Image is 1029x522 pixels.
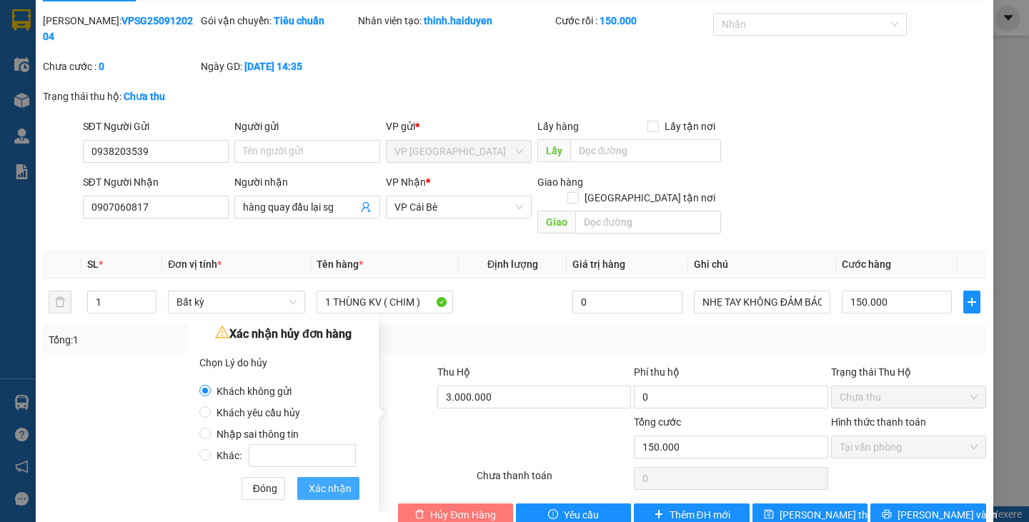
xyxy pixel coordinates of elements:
[168,259,222,270] span: Đơn vị tính
[199,323,367,345] div: Xác nhận hủy đơn hàng
[537,121,579,132] span: Lấy hàng
[211,450,362,461] span: Khác:
[964,296,980,308] span: plus
[688,251,836,278] th: Ghi chú
[43,89,237,104] div: Trạng thái thu hộ:
[537,211,575,234] span: Giao
[424,15,492,26] b: thinh.haiduyen
[840,386,978,408] span: Chưa thu
[43,13,198,44] div: [PERSON_NAME]:
[242,477,285,500] button: Đóng
[831,416,926,428] label: Hình thức thanh toán
[394,196,523,218] span: VP Cái Bè
[831,364,986,380] div: Trạng thái Thu Hộ
[317,259,363,270] span: Tên hàng
[437,366,470,378] span: Thu Hộ
[249,444,356,467] input: Khác:
[234,119,380,134] div: Người gửi
[49,332,398,348] div: Tổng: 1
[570,139,721,162] input: Dọc đường
[548,509,558,521] span: exclamation-circle
[274,15,324,26] b: Tiêu chuẩn
[297,477,359,500] button: Xác nhận
[234,174,380,190] div: Người nhận
[253,481,277,496] span: Đóng
[211,428,304,440] span: Nhập sai thông tin
[579,190,721,206] span: [GEOGRAPHIC_DATA] tận nơi
[572,259,625,270] span: Giá trị hàng
[309,481,352,496] span: Xác nhận
[659,119,721,134] span: Lấy tận nơi
[600,15,637,26] b: 150.000
[49,291,71,313] button: delete
[358,13,552,29] div: Nhân viên tạo:
[386,119,532,134] div: VP gửi
[555,13,710,29] div: Cước rồi :
[654,509,664,521] span: plus
[764,509,774,521] span: save
[43,59,198,74] div: Chưa cước :
[99,61,104,72] b: 0
[124,91,165,102] b: Chưa thu
[360,201,372,213] span: user-add
[386,176,426,188] span: VP Nhận
[963,291,980,313] button: plus
[694,291,830,313] input: Ghi Chú
[840,436,978,458] span: Tại văn phòng
[414,509,424,521] span: delete
[882,509,892,521] span: printer
[317,291,453,313] input: VD: Bàn, Ghế
[475,468,633,493] div: Chưa thanh toán
[634,364,828,386] div: Phí thu hộ
[394,141,523,162] span: VP Sài Gòn
[83,119,229,134] div: SĐT Người Gửi
[211,407,306,418] span: Khách yêu cầu hủy
[487,259,538,270] span: Định lượng
[199,352,367,373] div: Chọn Lý do hủy
[177,291,296,313] span: Bất kỳ
[215,325,229,339] span: warning
[201,59,356,74] div: Ngày GD:
[575,211,721,234] input: Dọc đường
[211,386,297,397] span: Khách không gửi
[201,13,356,29] div: Gói vận chuyển:
[537,139,570,162] span: Lấy
[87,259,99,270] span: SL
[537,176,583,188] span: Giao hàng
[244,61,302,72] b: [DATE] 14:35
[842,259,891,270] span: Cước hàng
[83,174,229,190] div: SĐT Người Nhận
[634,416,681,428] span: Tổng cước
